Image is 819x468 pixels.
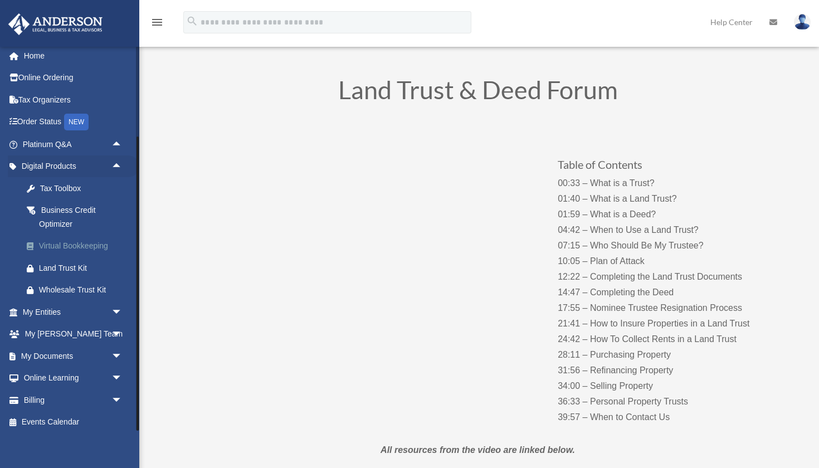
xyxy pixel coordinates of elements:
a: Land Trust Kit [16,257,139,279]
div: Wholesale Trust Kit [39,283,125,297]
div: Business Credit Optimizer [39,203,125,231]
p: 00:33 – What is a Trust? 01:40 – What is a Land Trust? 01:59 – What is a Deed? 04:42 – When to Us... [558,175,778,425]
a: Billingarrow_drop_down [8,389,139,411]
a: Online Ordering [8,67,139,89]
a: Online Learningarrow_drop_down [8,367,139,389]
a: Home [8,45,139,67]
span: arrow_drop_up [111,155,134,178]
a: Digital Productsarrow_drop_up [8,155,139,178]
span: arrow_drop_down [111,367,134,390]
a: Order StatusNEW [8,111,139,134]
i: menu [150,16,164,29]
img: User Pic [794,14,811,30]
a: Business Credit Optimizer [16,199,139,235]
div: NEW [64,114,89,130]
span: arrow_drop_up [111,133,134,156]
span: arrow_drop_down [111,301,134,324]
span: arrow_drop_down [111,323,134,346]
a: My Entitiesarrow_drop_down [8,301,139,323]
a: Tax Toolbox [16,177,139,199]
div: Tax Toolbox [39,182,125,196]
a: Virtual Bookkeeping [16,235,139,257]
img: Anderson Advisors Platinum Portal [5,13,106,35]
a: My [PERSON_NAME] Teamarrow_drop_down [8,323,139,345]
a: Wholesale Trust Kit [16,279,139,301]
em: All resources from the video are linked below. [381,445,575,455]
span: arrow_drop_down [111,389,134,412]
div: Virtual Bookkeeping [39,239,125,253]
h3: Table of Contents [558,159,778,175]
a: Tax Organizers [8,89,139,111]
a: menu [150,19,164,29]
a: My Documentsarrow_drop_down [8,345,139,367]
a: Platinum Q&Aarrow_drop_up [8,133,139,155]
a: Events Calendar [8,411,139,433]
i: search [186,15,198,27]
h1: Land Trust & Deed Forum [177,77,779,108]
span: arrow_drop_down [111,345,134,368]
div: Land Trust Kit [39,261,125,275]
